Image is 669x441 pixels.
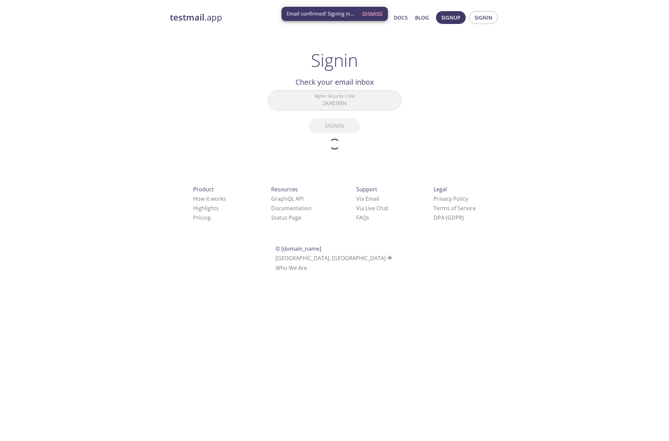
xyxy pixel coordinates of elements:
button: Dismiss [360,7,385,20]
a: FAQ [356,214,369,221]
a: GraphQL API [271,195,304,202]
a: How it works [193,195,226,202]
strong: testmail [170,11,204,23]
span: Product [193,186,214,193]
a: Via Live Chat [356,204,388,212]
span: Email confirmed! Signing in... [287,10,354,17]
span: Resources [271,186,298,193]
a: Who We Are [276,264,307,272]
a: DPA (GDPR) [434,214,464,221]
a: Pricing [193,214,211,221]
h1: Signin [311,50,358,70]
a: Via Email [356,195,379,202]
a: Documentation [271,204,311,212]
span: Support [356,186,377,193]
a: Highlights [193,204,219,212]
a: Privacy Policy [434,195,468,202]
span: Signin [474,13,492,22]
span: Signup [441,13,460,22]
button: Signup [436,11,466,24]
a: Docs [394,13,408,22]
span: Dismiss [362,9,382,18]
span: © [DOMAIN_NAME] [276,245,321,252]
a: Terms of Service [434,204,476,212]
span: [GEOGRAPHIC_DATA], [GEOGRAPHIC_DATA] [276,254,393,262]
a: testmail.app [170,12,329,23]
h2: Check your email inbox [268,76,402,88]
a: Blog [415,13,429,22]
span: Legal [434,186,447,193]
span: s [366,214,369,221]
button: Signin [469,11,498,24]
a: Status Page [271,214,301,221]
